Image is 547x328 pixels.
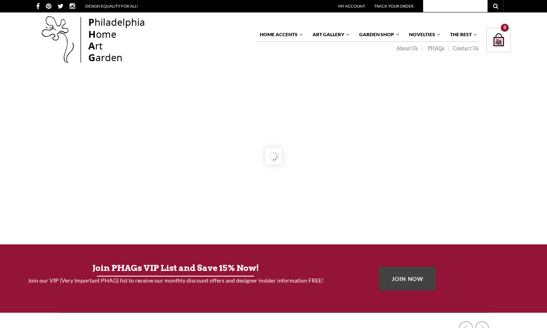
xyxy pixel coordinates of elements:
a: Home Accents [256,28,304,41]
h3: Join PHAGs VIP List and Save 15% Now! [18,260,333,276]
a: The Rest [446,28,478,41]
a: Track Your Order [374,4,413,8]
a: My Account [338,4,365,8]
div: 0 [501,24,509,32]
a: About Us [391,45,422,52]
a: Novelties [405,28,441,41]
a: PHAQs [422,45,449,52]
a: Garden Shop [355,28,400,41]
a: Art Gallery [308,28,350,41]
h4: Join our VIP (Very Important PHAG) list to receive our monthly discount offers and designer insid... [18,277,333,285]
a: JOIN NOW [379,267,436,291]
a: Contact Us [449,45,479,52]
